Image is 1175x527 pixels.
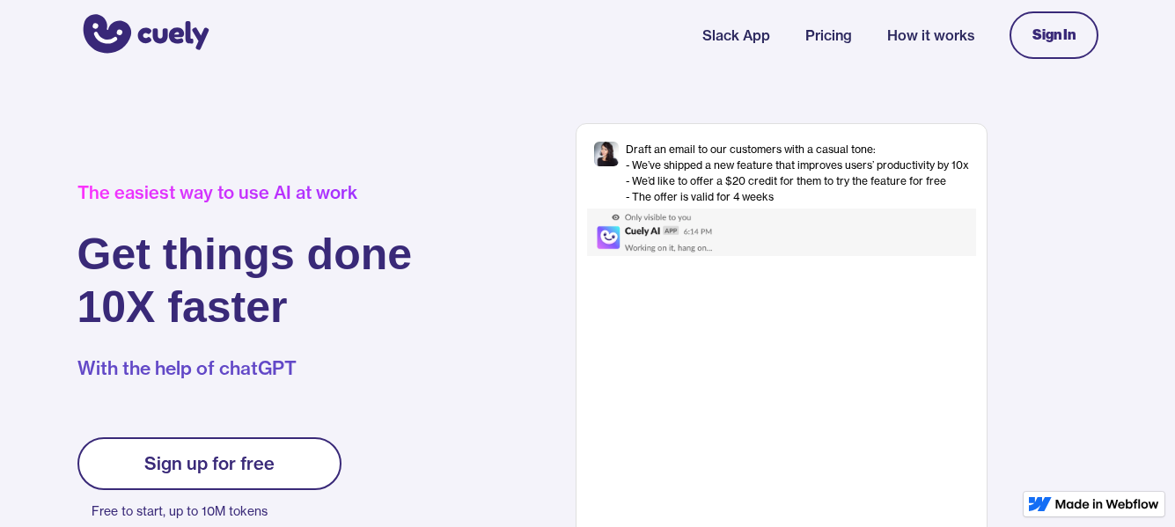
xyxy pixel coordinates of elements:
div: The easiest way to use AI at work [77,182,413,203]
p: With the help of chatGPT [77,355,413,381]
div: Sign In [1032,27,1076,43]
a: Pricing [805,25,852,46]
a: home [77,3,209,68]
a: Slack App [702,25,770,46]
h1: Get things done 10X faster [77,228,413,333]
div: Draft an email to our customers with a casual tone: - We’ve shipped a new feature that improves u... [626,142,969,205]
img: Made in Webflow [1055,499,1159,509]
div: Sign up for free [144,453,275,474]
a: Sign In [1010,11,1098,59]
a: Sign up for free [77,437,341,490]
p: Free to start, up to 10M tokens [92,499,341,523]
a: How it works [887,25,974,46]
